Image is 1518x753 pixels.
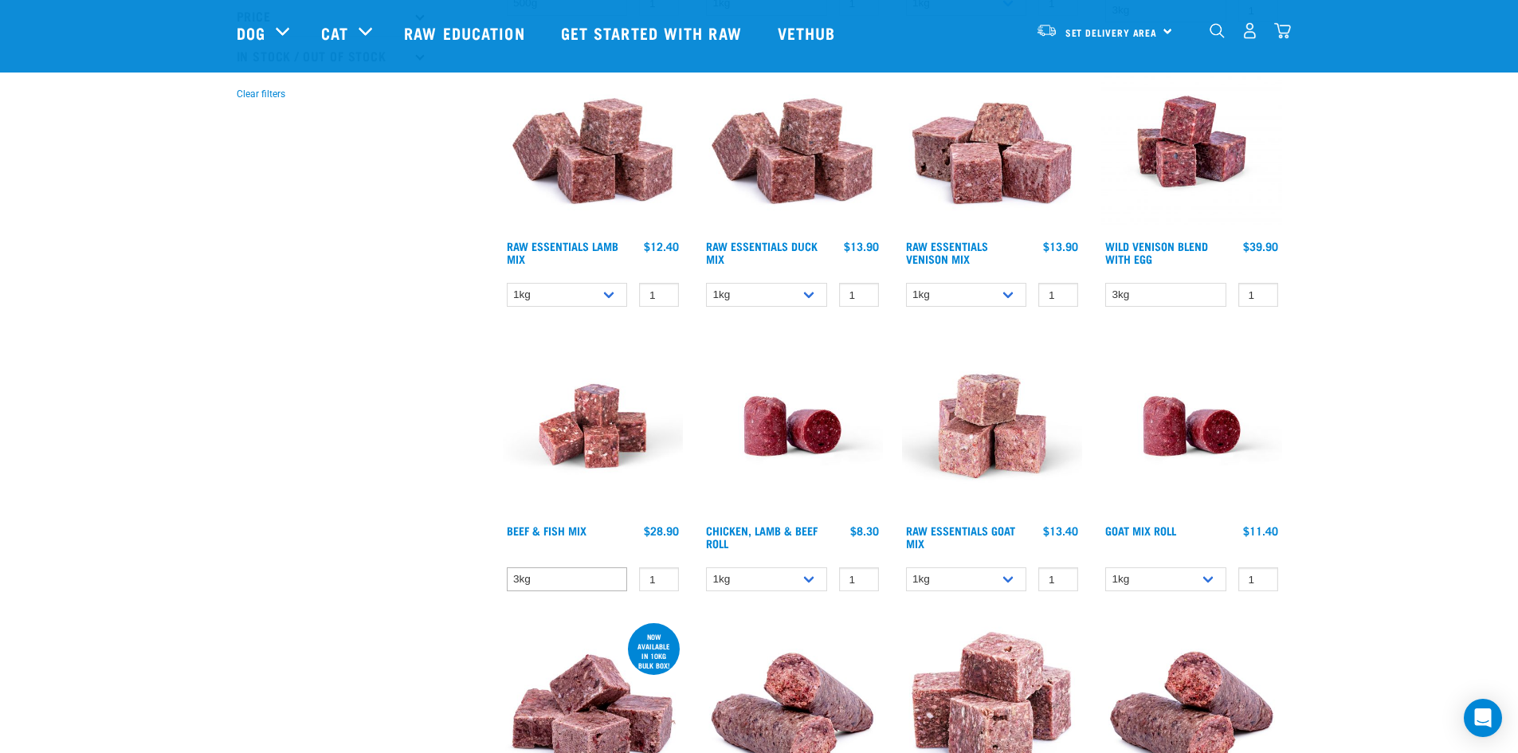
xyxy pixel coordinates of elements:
img: home-icon-1@2x.png [1210,23,1225,38]
a: Cat [321,21,348,45]
a: Wild Venison Blend with Egg [1105,243,1208,261]
input: 1 [639,283,679,308]
img: ?1041 RE Lamb Mix 01 [702,51,883,232]
a: Dog [237,21,265,45]
img: user.png [1241,22,1258,39]
img: Goat M Ix 38448 [902,335,1083,516]
input: 1 [839,283,879,308]
div: $39.90 [1243,240,1278,253]
button: Clear filters [237,87,285,101]
a: Raw Essentials Venison Mix [906,243,988,261]
img: Raw Essentials Chicken Lamb Beef Bulk Minced Raw Dog Food Roll Unwrapped [702,335,883,516]
span: Set Delivery Area [1065,29,1158,35]
input: 1 [1238,567,1278,592]
a: Chicken, Lamb & Beef Roll [706,527,818,546]
img: Venison Egg 1616 [1101,51,1282,232]
input: 1 [639,567,679,592]
img: Raw Essentials Chicken Lamb Beef Bulk Minced Raw Dog Food Roll Unwrapped [1101,335,1282,516]
div: now available in 10kg bulk box! [628,625,680,677]
a: Vethub [762,1,856,65]
a: Goat Mix Roll [1105,527,1176,533]
img: 1113 RE Venison Mix 01 [902,51,1083,232]
a: Raw Essentials Duck Mix [706,243,818,261]
div: $13.90 [844,240,879,253]
input: 1 [1238,283,1278,308]
div: $28.90 [644,524,679,537]
a: Raw Essentials Goat Mix [906,527,1015,546]
input: 1 [839,567,879,592]
div: $13.90 [1043,240,1078,253]
input: 1 [1038,283,1078,308]
img: Beef Mackerel 1 [503,335,684,516]
input: 1 [1038,567,1078,592]
div: $8.30 [850,524,879,537]
div: $11.40 [1243,524,1278,537]
img: ?1041 RE Lamb Mix 01 [503,51,684,232]
img: home-icon@2x.png [1274,22,1291,39]
div: $12.40 [644,240,679,253]
img: van-moving.png [1036,23,1057,37]
a: Raw Essentials Lamb Mix [507,243,618,261]
a: Beef & Fish Mix [507,527,586,533]
div: Open Intercom Messenger [1464,699,1502,737]
a: Raw Education [388,1,544,65]
div: $13.40 [1043,524,1078,537]
a: Get started with Raw [545,1,762,65]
